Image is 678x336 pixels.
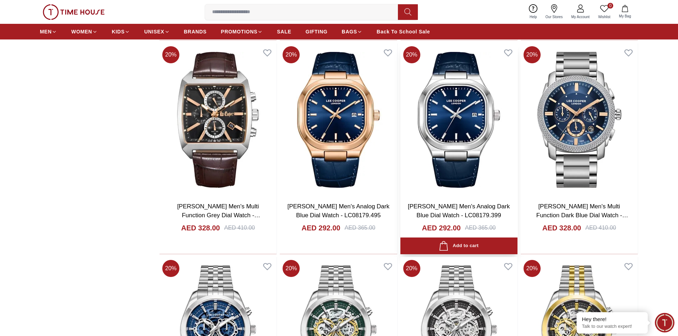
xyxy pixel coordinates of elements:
a: 0Wishlist [594,3,615,21]
a: SALE [277,25,291,38]
div: Chat Widget [655,313,674,332]
img: Lee Cooper Men's Multi Function Dark Blue Dial Watch - LC08177.390 [521,43,638,196]
a: PROMOTIONS [221,25,263,38]
div: AED 365.00 [465,224,495,232]
img: Lee Cooper Men's Analog Dark Blue Dial Watch - LC08179.495 [280,43,397,196]
img: ... [43,4,105,20]
span: 20 % [524,46,541,63]
span: 20 % [283,260,300,277]
span: MEN [40,28,52,35]
span: BAGS [342,28,357,35]
span: 20 % [524,260,541,277]
span: Back To School Sale [377,28,430,35]
span: SALE [277,28,291,35]
a: [PERSON_NAME] Men's Analog Dark Blue Dial Watch - LC08179.495 [288,203,390,219]
h4: AED 292.00 [422,223,461,233]
span: PROMOTIONS [221,28,258,35]
span: UNISEX [144,28,164,35]
span: 20 % [162,46,179,63]
a: Help [525,3,541,21]
div: Add to cart [439,241,478,251]
button: My Bag [615,4,635,20]
a: WOMEN [71,25,98,38]
span: BRANDS [184,28,207,35]
span: 20 % [162,260,179,277]
span: Our Stores [543,14,566,20]
div: AED 410.00 [585,224,616,232]
h4: AED 328.00 [542,223,581,233]
span: Wishlist [595,14,613,20]
a: Our Stores [541,3,567,21]
img: Lee Cooper Men's Multi Function Grey Dial Watch - LC08180.362 [159,43,277,196]
a: Back To School Sale [377,25,430,38]
span: 20 % [403,46,420,63]
span: WOMEN [71,28,92,35]
span: GIFTING [305,28,327,35]
a: [PERSON_NAME] Men's Multi Function Grey Dial Watch - LC08180.362 [177,203,261,228]
span: Help [527,14,540,20]
a: UNISEX [144,25,169,38]
a: GIFTING [305,25,327,38]
a: [PERSON_NAME] Men's Multi Function Dark Blue Dial Watch - LC08177.390 [536,203,628,228]
a: [PERSON_NAME] Men's Analog Dark Blue Dial Watch - LC08179.399 [408,203,510,219]
span: 20 % [403,260,420,277]
div: AED 365.00 [345,224,375,232]
span: 0 [608,3,613,9]
span: My Account [568,14,593,20]
a: KIDS [112,25,130,38]
a: MEN [40,25,57,38]
button: Add to cart [400,238,517,254]
h4: AED 292.00 [301,223,340,233]
p: Talk to our watch expert! [582,324,642,330]
a: BRANDS [184,25,207,38]
div: Hey there! [582,316,642,323]
a: BAGS [342,25,362,38]
img: Lee Cooper Men's Analog Dark Blue Dial Watch - LC08179.399 [400,43,517,196]
h4: AED 328.00 [181,223,220,233]
span: My Bag [616,14,634,19]
span: 20 % [283,46,300,63]
div: AED 410.00 [224,224,255,232]
span: KIDS [112,28,125,35]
